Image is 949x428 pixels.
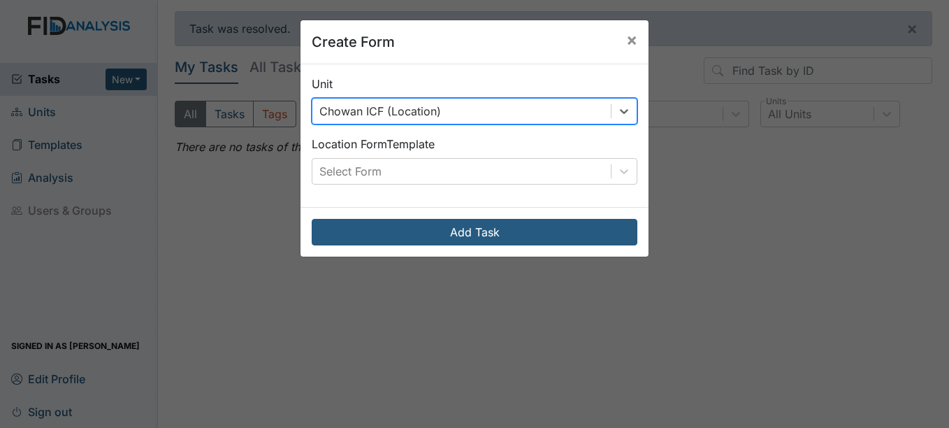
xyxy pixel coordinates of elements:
button: Close [615,20,649,59]
div: Chowan ICF (Location) [319,103,441,120]
h5: Create Form [312,31,395,52]
label: Unit [312,76,333,92]
button: Add Task [312,219,637,245]
label: Location Form Template [312,136,435,152]
div: Select Form [319,163,382,180]
span: × [626,29,637,50]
